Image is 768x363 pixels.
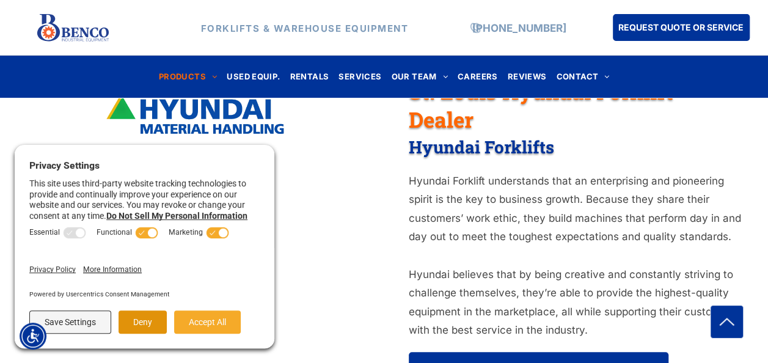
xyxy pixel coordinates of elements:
a: SERVICES [334,68,386,85]
a: PRODUCTS [154,68,222,85]
span: Hyundai believes that by being creative and constantly striving to challenge themselves, they’re ... [409,268,736,337]
a: [PHONE_NUMBER] [472,21,566,34]
span: REQUEST QUOTE OR SERVICE [618,16,744,38]
div: Accessibility Menu [20,323,46,350]
a: OUR TEAM [386,68,453,85]
a: REQUEST QUOTE OR SERVICE [613,14,750,41]
a: RENTALS [285,68,334,85]
img: bencoindustrial [103,94,287,136]
span: Hyundai Forklift understands that an enterprising and pioneering spirit is the key to business gr... [409,175,741,243]
strong: FORKLIFTS & WAREHOUSE EQUIPMENT [201,22,409,34]
span: St. Louis Hyundai Forklift Dealer [409,77,673,133]
span: Hyundai Forklifts [409,136,554,158]
a: CAREERS [453,68,503,85]
a: CONTACT [551,68,614,85]
a: USED EQUIP. [222,68,285,85]
a: REVIEWS [503,68,552,85]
